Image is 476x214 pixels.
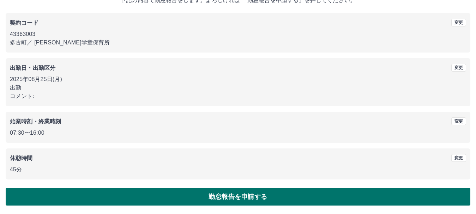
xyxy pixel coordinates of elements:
button: 変更 [451,19,466,26]
button: 変更 [451,117,466,125]
p: 45分 [10,165,466,174]
b: 休憩時間 [10,155,33,161]
p: 2025年08月25日(月) [10,75,466,84]
button: 変更 [451,64,466,72]
p: 07:30 〜 16:00 [10,129,466,137]
button: 勤怠報告を申請する [6,188,470,206]
p: 43363003 [10,30,466,38]
p: コメント: [10,92,466,100]
b: 出勤日・出勤区分 [10,65,55,71]
b: 始業時刻・終業時刻 [10,118,61,124]
button: 変更 [451,154,466,162]
b: 契約コード [10,20,38,26]
p: 多古町 ／ [PERSON_NAME]学童保育所 [10,38,466,47]
p: 出勤 [10,84,466,92]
